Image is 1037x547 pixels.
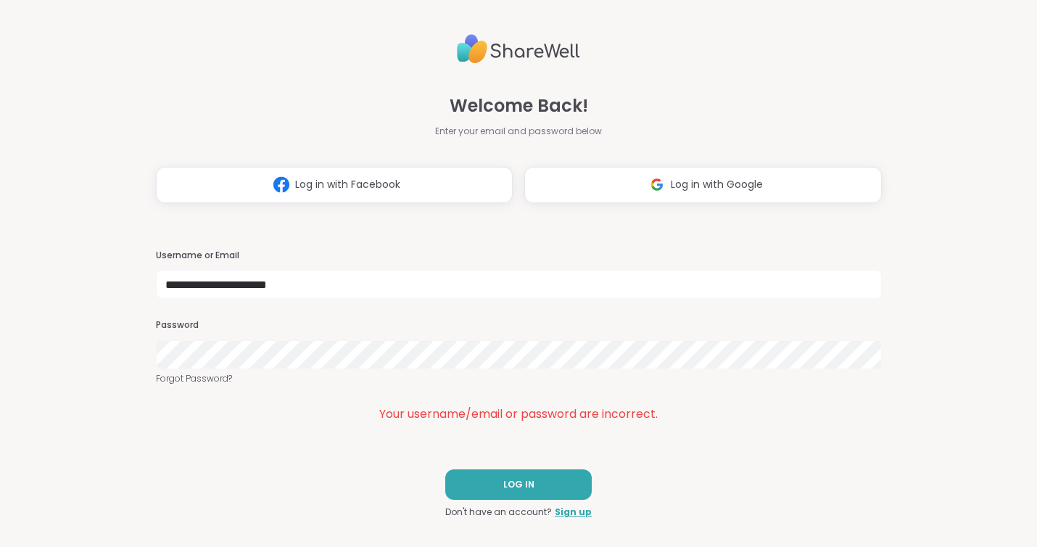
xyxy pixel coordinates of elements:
[295,177,400,192] span: Log in with Facebook
[156,250,882,262] h3: Username or Email
[503,478,534,491] span: LOG IN
[555,506,592,519] a: Sign up
[156,167,513,203] button: Log in with Facebook
[671,177,763,192] span: Log in with Google
[445,506,552,519] span: Don't have an account?
[450,93,588,119] span: Welcome Back!
[435,125,602,138] span: Enter your email and password below
[524,167,882,203] button: Log in with Google
[268,171,295,198] img: ShareWell Logomark
[457,28,580,70] img: ShareWell Logo
[156,406,882,423] div: Your username/email or password are incorrect.
[156,319,882,332] h3: Password
[643,171,671,198] img: ShareWell Logomark
[156,372,882,385] a: Forgot Password?
[445,469,592,500] button: LOG IN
